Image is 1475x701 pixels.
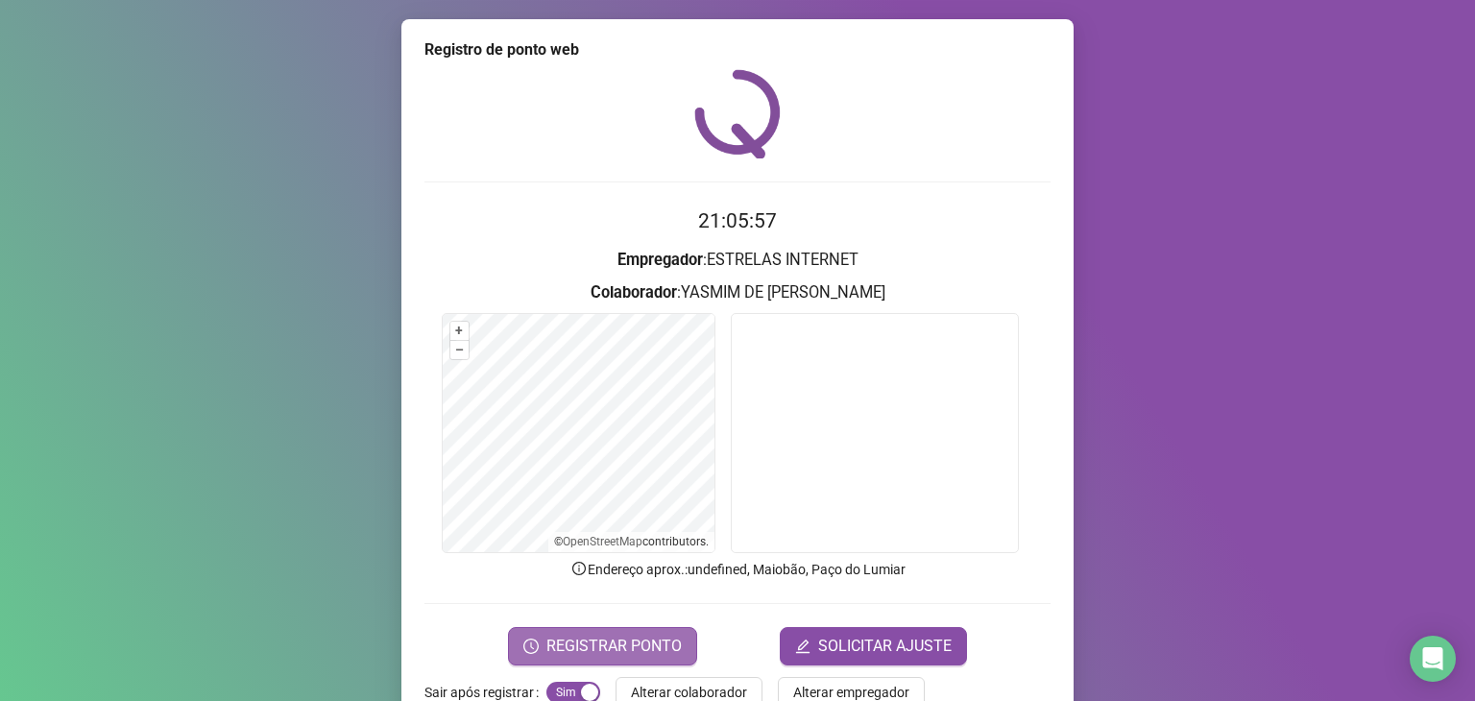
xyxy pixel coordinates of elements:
span: REGISTRAR PONTO [546,635,682,658]
span: info-circle [570,560,588,577]
span: clock-circle [523,639,539,654]
time: 21:05:57 [698,209,777,232]
h3: : ESTRELAS INTERNET [424,248,1051,273]
button: REGISTRAR PONTO [508,627,697,665]
strong: Colaborador [591,283,677,302]
div: Open Intercom Messenger [1410,636,1456,682]
p: Endereço aprox. : undefined, Maiobão, Paço do Lumiar [424,559,1051,580]
div: Registro de ponto web [424,38,1051,61]
a: OpenStreetMap [563,535,642,548]
span: edit [795,639,810,654]
img: QRPoint [694,69,781,158]
li: © contributors. [554,535,709,548]
span: SOLICITAR AJUSTE [818,635,952,658]
button: editSOLICITAR AJUSTE [780,627,967,665]
strong: Empregador [617,251,703,269]
button: – [450,341,469,359]
h3: : YASMIM DE [PERSON_NAME] [424,280,1051,305]
button: + [450,322,469,340]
